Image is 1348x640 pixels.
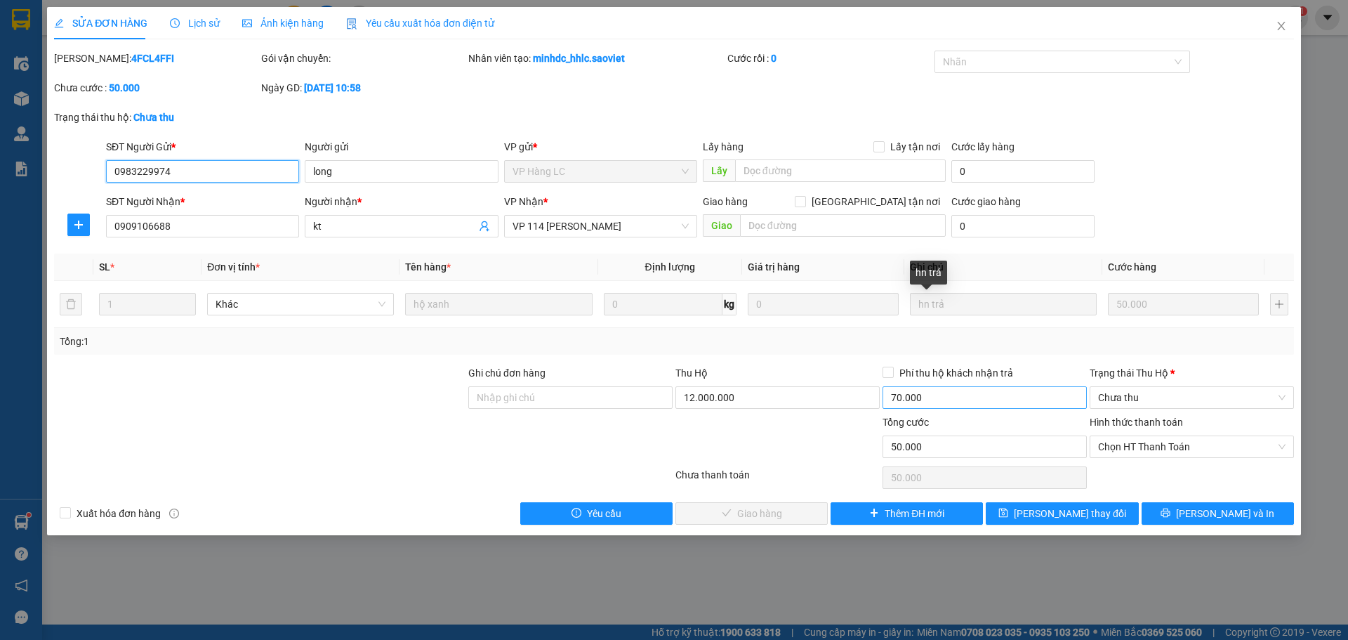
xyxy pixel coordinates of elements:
[674,467,881,492] div: Chưa thanh toán
[951,196,1021,207] label: Cước giao hàng
[883,417,929,428] span: Tổng cước
[242,18,252,28] span: picture
[910,293,1097,315] input: Ghi Chú
[675,367,708,379] span: Thu Hộ
[68,219,89,230] span: plus
[831,502,983,525] button: plusThêm ĐH mới
[170,18,220,29] span: Lịch sử
[748,261,800,273] span: Giá trị hàng
[170,18,180,28] span: clock-circle
[740,214,946,237] input: Dọc đường
[261,80,465,96] div: Ngày GD:
[99,261,110,273] span: SL
[305,194,498,209] div: Người nhận
[54,80,258,96] div: Chưa cước :
[587,506,621,521] span: Yêu cầu
[216,294,385,315] span: Khác
[504,139,697,155] div: VP gửi
[1090,365,1294,381] div: Trạng thái Thu Hộ
[885,139,946,155] span: Lấy tận nơi
[951,215,1095,237] input: Cước giao hàng
[468,367,546,379] label: Ghi chú đơn hàng
[675,502,828,525] button: checkGiao hàng
[54,51,258,66] div: [PERSON_NAME]:
[748,293,899,315] input: 0
[106,139,299,155] div: SĐT Người Gửi
[951,141,1015,152] label: Cước lấy hàng
[1108,293,1259,315] input: 0
[703,141,744,152] span: Lấy hàng
[1090,417,1183,428] label: Hình thức thanh toán
[806,194,946,209] span: [GEOGRAPHIC_DATA] tận nơi
[513,216,689,237] span: VP 114 Trần Nhật Duật
[951,160,1095,183] input: Cước lấy hàng
[169,509,179,518] span: info-circle
[405,261,451,273] span: Tên hàng
[405,293,592,315] input: VD: Bàn, Ghế
[131,53,174,64] b: 4FCL4FFI
[133,112,174,123] b: Chưa thu
[109,82,140,93] b: 50.000
[1014,506,1126,521] span: [PERSON_NAME] thay đổi
[645,261,695,273] span: Định lượng
[1262,7,1301,46] button: Close
[1276,20,1287,32] span: close
[54,18,64,28] span: edit
[67,214,90,236] button: plus
[54,110,310,125] div: Trạng thái thu hộ:
[869,508,879,519] span: plus
[1098,436,1286,457] span: Chọn HT Thanh Toán
[513,161,689,182] span: VP Hàng LC
[346,18,357,30] img: icon
[1270,293,1288,315] button: plus
[703,159,735,182] span: Lấy
[54,18,147,29] span: SỬA ĐƠN HÀNG
[479,221,490,232] span: user-add
[703,196,748,207] span: Giao hàng
[735,159,946,182] input: Dọc đường
[1108,261,1156,273] span: Cước hàng
[207,261,260,273] span: Đơn vị tính
[1142,502,1294,525] button: printer[PERSON_NAME] và In
[60,293,82,315] button: delete
[504,196,543,207] span: VP Nhận
[468,51,725,66] div: Nhân viên tạo:
[106,194,299,209] div: SĐT Người Nhận
[727,51,932,66] div: Cước rồi :
[346,18,494,29] span: Yêu cầu xuất hóa đơn điện tử
[261,51,465,66] div: Gói vận chuyển:
[1161,508,1170,519] span: printer
[894,365,1019,381] span: Phí thu hộ khách nhận trả
[703,214,740,237] span: Giao
[1176,506,1274,521] span: [PERSON_NAME] và In
[722,293,736,315] span: kg
[885,506,944,521] span: Thêm ĐH mới
[904,254,1102,281] th: Ghi chú
[986,502,1138,525] button: save[PERSON_NAME] thay đổi
[468,386,673,409] input: Ghi chú đơn hàng
[771,53,777,64] b: 0
[520,502,673,525] button: exclamation-circleYêu cầu
[571,508,581,519] span: exclamation-circle
[1098,387,1286,408] span: Chưa thu
[533,53,625,64] b: minhdc_hhlc.saoviet
[305,139,498,155] div: Người gửi
[71,506,166,521] span: Xuất hóa đơn hàng
[304,82,361,93] b: [DATE] 10:58
[998,508,1008,519] span: save
[242,18,324,29] span: Ảnh kiện hàng
[60,334,520,349] div: Tổng: 1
